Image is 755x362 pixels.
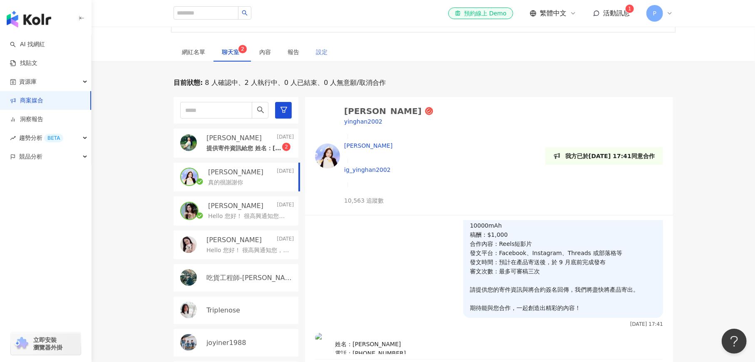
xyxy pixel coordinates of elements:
[344,197,433,205] p: 10,563 追蹤數
[208,212,291,221] p: Hello 您好！ 很高興通知您，您已入選本次合作的 KOL 名單！ 以下是合作相關細節： 體驗產品：【PACEZ】22.5W磁吸指環支架數顯無線充行動電源10000mAh 稿酬：$1,000 ...
[344,141,433,150] p: [PERSON_NAME]
[10,40,45,49] a: searchAI 找網紅
[448,7,513,19] a: 預約線上 Demo
[180,236,197,253] img: KOL Avatar
[241,46,244,52] span: 2
[277,134,294,143] p: [DATE]
[344,165,433,174] p: ig_yinghan2002
[206,246,291,255] p: Hello 您好！ 很高興通知您，您已入選本次合作的 KOL 名單！ 以下是合作相關細節： 體驗產品：【PACEZ】22.5W磁吸指環支架數顯無線充行動電源10000mAh 稿酬：$1,000 ...
[10,115,43,124] a: 洞察報告
[174,78,203,87] p: 目前狀態 :
[630,321,663,327] p: [DATE] 17:41
[206,338,246,347] p: joyiner1988
[626,5,634,13] sup: 1
[277,201,294,211] p: [DATE]
[257,106,264,114] span: search
[10,59,37,67] a: 找貼文
[285,144,288,150] span: 2
[182,47,205,57] div: 網紅名單
[181,203,198,219] img: KOL Avatar
[206,273,292,283] p: 吃貨工程師-[PERSON_NAME]
[208,168,263,177] p: [PERSON_NAME]
[242,10,248,16] span: search
[344,107,422,115] div: [PERSON_NAME]
[222,49,243,55] span: 聊天室
[653,9,656,18] span: P
[19,147,42,166] span: 競品分析
[7,11,51,27] img: logo
[540,9,566,18] span: 繁體中文
[208,201,263,211] p: [PERSON_NAME]
[180,334,197,351] img: KOL Avatar
[206,144,282,153] p: 提供寄件資訊給您 姓名：[PERSON_NAME] 電話：[PHONE_NUMBER] 地址：[STREET_ADDRESS]（假日不收貨）
[19,129,63,147] span: 趨勢分析
[280,106,288,114] span: filter
[206,236,262,245] p: [PERSON_NAME]
[282,143,291,151] sup: 2
[11,332,81,355] a: chrome extension立即安裝 瀏覽器外掛
[316,47,328,57] div: 設定
[44,134,63,142] div: BETA
[288,47,299,57] div: 報告
[315,144,340,169] img: KOL Avatar
[603,9,630,17] span: 活動訊息
[203,78,385,87] span: 8 人確認中、2 人執行中、0 人已結束、0 人無意願/取消合作
[180,269,197,286] img: KOL Avatar
[206,134,262,143] p: [PERSON_NAME]
[13,337,30,350] img: chrome extension
[722,329,747,354] iframe: Help Scout Beacon - Open
[344,117,433,126] p: yinghan2002
[277,168,294,177] p: [DATE]
[181,169,198,185] img: KOL Avatar
[238,45,247,53] sup: 2
[277,236,294,245] p: [DATE]
[455,9,507,17] div: 預約線上 Demo
[180,302,197,318] img: KOL Avatar
[315,107,433,205] a: KOL Avatar[PERSON_NAME]yinghan2002[PERSON_NAME]ig_yinghan200210,563 追蹤數
[19,72,37,91] span: 資源庫
[10,97,43,105] a: 商案媒合
[208,179,243,187] p: 真的很謝謝你
[628,6,631,12] span: 1
[565,151,655,161] p: 我方已於[DATE] 17:41同意合作
[180,134,197,151] img: KOL Avatar
[259,47,271,57] div: 內容
[33,336,62,351] span: 立即安裝 瀏覽器外掛
[10,135,16,141] span: rise
[470,175,656,312] p: Hello 您好！ 很高興通知您，您已入選本次合作的 KOL 名單！ 以下是合作相關細節： 體驗產品：【PACEZ】22.5W磁吸指環支架數顯無線充行動電源10000mAh 稿酬：$1,000 ...
[206,306,240,315] p: Triplenose
[315,333,325,343] img: KOL Avatar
